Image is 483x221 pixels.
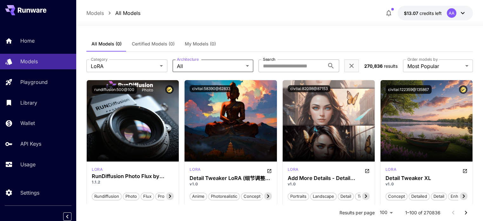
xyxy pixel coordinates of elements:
[404,10,419,16] span: $13.07
[311,193,336,200] span: landscape
[288,85,330,92] button: civitai:82098@87153
[190,175,272,181] h3: Detail Tweaker LoRA (细节调整LoRA)
[91,57,108,62] label: Category
[288,181,370,187] p: v1.0
[288,175,370,181] h3: Add More Details - Detail Enhancer / Tweaker (细节调整) LoRA
[386,193,407,200] span: concept
[364,63,382,69] span: 270,836
[92,173,174,179] h3: RunDiffusion Photo Flux by RunDiffusion
[431,192,447,200] button: detail
[141,192,154,200] button: flux
[190,167,200,174] div: SD 1.5
[355,192,368,200] button: tool
[177,57,198,62] label: Architecture
[20,119,35,127] p: Wallet
[409,192,430,200] button: detailed
[123,192,139,200] button: photo
[91,62,157,70] span: LoRA
[288,193,309,200] span: portraits
[263,57,275,62] label: Search
[447,8,456,18] div: AA
[462,167,467,174] button: Open in CivitAI
[132,41,175,47] span: Certified Models (0)
[377,208,395,217] div: 100
[355,193,368,200] span: tool
[405,210,440,216] p: 1–100 of 270836
[407,62,463,70] span: Most Popular
[123,193,139,200] span: photo
[20,99,37,107] p: Library
[91,41,122,47] span: All Models (0)
[288,167,299,172] p: lora
[386,167,396,172] p: lora
[419,10,442,16] span: credits left
[339,210,375,216] p: Results per page
[177,62,243,70] span: All
[409,193,429,200] span: detailed
[386,175,467,181] h3: Detail Tweaker XL
[92,167,103,172] p: lora
[141,193,154,200] span: flux
[20,161,36,168] p: Usage
[86,9,104,17] a: Models
[407,57,438,62] label: Order models by
[386,167,396,174] div: SDXL 1.0
[190,192,207,200] button: anime
[398,6,473,20] button: $13.06934AA
[208,192,240,200] button: photorealistic
[310,192,337,200] button: landscape
[20,58,38,65] p: Models
[190,193,207,200] span: anime
[365,167,370,174] button: Open in CivitAI
[92,167,103,172] div: FLUX.1 D
[386,181,467,187] p: v1.0
[241,192,263,200] button: concept
[448,193,472,200] span: enhancer
[404,10,442,17] div: $13.06934
[190,167,200,172] p: lora
[460,206,472,219] button: Go to next page
[348,62,355,70] button: Clear filters (1)
[115,9,140,17] a: All Models
[20,189,39,197] p: Settings
[92,193,121,200] span: rundiffusion
[386,192,407,200] button: concept
[185,41,216,47] span: My Models (0)
[92,179,174,185] p: 1.1.2
[156,193,167,200] span: pro
[20,140,41,148] p: API Keys
[190,85,233,92] button: civitai:58390@62833
[338,193,353,200] span: detail
[63,212,71,221] button: Collapse sidebar
[92,192,122,200] button: rundiffusion
[92,85,137,94] button: rundiffusion:500@100
[448,192,472,200] button: enhancer
[459,85,467,94] button: Certified Model – Vetted for best performance and includes a commercial license.
[209,193,239,200] span: photorealistic
[338,192,354,200] button: detail
[431,193,446,200] span: detail
[267,167,272,174] button: Open in CivitAI
[86,9,140,17] nav: breadcrumb
[20,78,48,86] p: Playground
[190,181,272,187] p: v1.0
[386,85,432,94] button: civitai:122359@135867
[384,63,397,69] span: results
[241,193,263,200] span: concept
[165,85,174,94] button: Certified Model – Vetted for best performance and includes a commercial license.
[20,37,35,45] p: Home
[288,167,299,174] div: SD 1.5
[288,192,309,200] button: portraits
[155,192,167,200] button: pro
